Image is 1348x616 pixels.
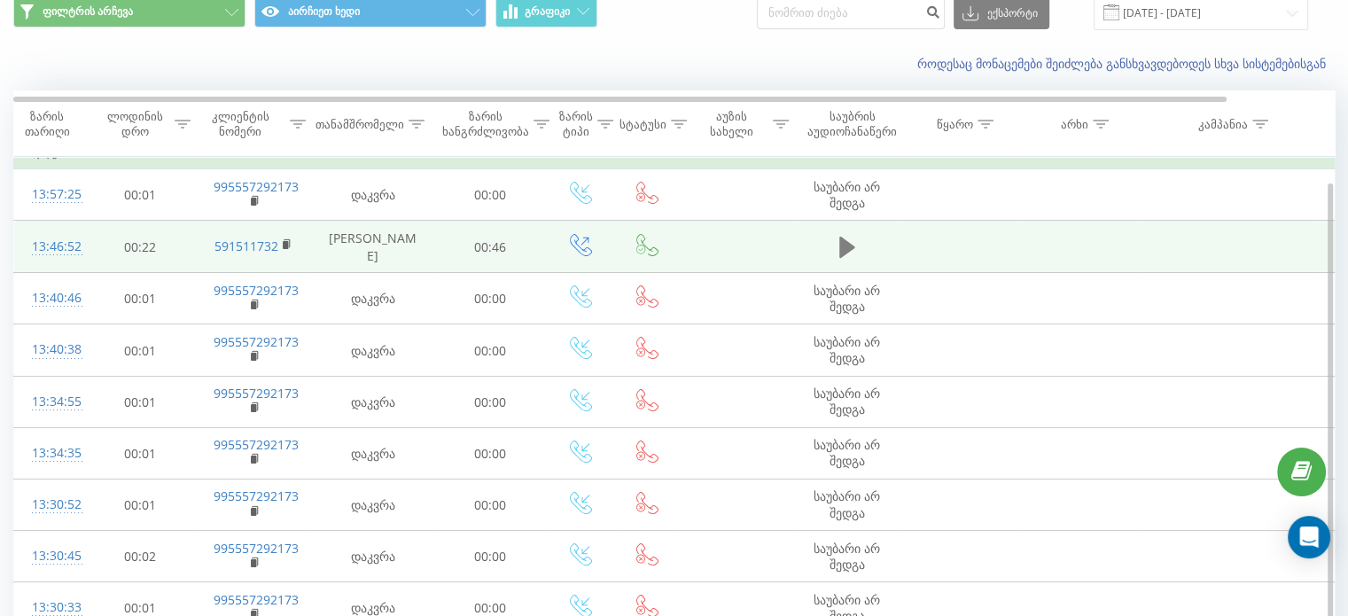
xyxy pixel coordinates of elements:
[1288,516,1330,558] div: გახსენით ინტერკომის მესენჯერი
[214,385,299,402] a: 995557292173
[474,291,506,308] font: 00:00
[214,487,299,504] a: 995557292173
[474,548,506,565] font: 00:00
[32,495,82,512] font: 13:30:52
[32,143,64,160] font: დღეს
[124,291,156,308] font: 00:01
[214,333,299,350] a: 995557292173
[474,445,506,462] font: 00:00
[1061,116,1088,132] font: არხი
[32,393,82,409] font: 13:34:55
[32,185,82,202] font: 13:57:25
[25,108,70,139] font: ზარის თარიღი
[619,116,666,132] font: სტატუსი
[124,548,156,565] font: 00:02
[124,445,156,462] font: 00:01
[214,591,299,608] a: 995557292173
[351,394,395,410] font: დაკვრა
[32,340,82,357] font: 13:40:38
[212,108,269,139] font: კლიენტის ნომერი
[814,436,880,469] font: საუბარი არ შედგა
[442,108,529,139] font: ზარის ხანგრძლივობა
[107,108,163,139] font: ლოდინის დრო
[814,333,880,366] font: საუბარი არ შედგა
[124,394,156,410] font: 00:01
[814,282,880,315] font: საუბარი არ შედგა
[814,385,880,417] font: საუბარი არ შედგა
[525,4,570,19] font: გრაფიკი
[474,186,506,203] font: 00:00
[351,496,395,513] font: დაკვრა
[351,445,395,462] font: დაკვრა
[32,289,82,306] font: 13:40:46
[559,108,593,139] font: ზარის ტიპი
[316,116,404,132] font: თანამშრომელი
[124,496,156,513] font: 00:01
[814,487,880,520] font: საუბარი არ შედგა
[351,548,395,565] font: დაკვრა
[32,598,82,615] font: 13:30:33
[214,282,299,299] a: 995557292173
[807,108,897,139] font: საუბრის აუდიოჩანაწერი
[987,5,1038,20] font: ექსპორტი
[329,230,417,264] font: [PERSON_NAME]
[351,342,395,359] font: დაკვრა
[32,238,82,254] font: 13:46:52
[1198,116,1248,132] font: კამპანია
[710,108,753,139] font: აუზის სახელი
[917,55,1326,72] font: როდესაც მონაცემები შეიძლება განსხვავდებოდეს სხვა სისტემებისგან
[474,238,506,255] font: 00:46
[917,55,1335,72] a: როდესაც მონაცემები შეიძლება განსხვავდებოდეს სხვა სისტემებისგან
[474,496,506,513] font: 00:00
[474,394,506,410] font: 00:00
[214,436,299,453] a: 995557292173
[288,4,360,19] font: აირჩიეთ ხედი
[43,4,133,19] font: ფილტრის არჩევა
[814,540,880,573] font: საუბარი არ შედგა
[351,291,395,308] font: დაკვრა
[124,342,156,359] font: 00:01
[214,238,278,254] a: 591511732
[32,444,82,461] font: 13:34:35
[214,178,299,195] a: 995557292173
[351,186,395,203] font: დაკვრა
[214,540,299,557] a: 995557292173
[32,547,82,564] font: 13:30:45
[937,116,973,132] font: წყარო
[474,342,506,359] font: 00:00
[124,186,156,203] font: 00:01
[124,238,156,255] font: 00:22
[814,178,880,211] font: საუბარი არ შედგა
